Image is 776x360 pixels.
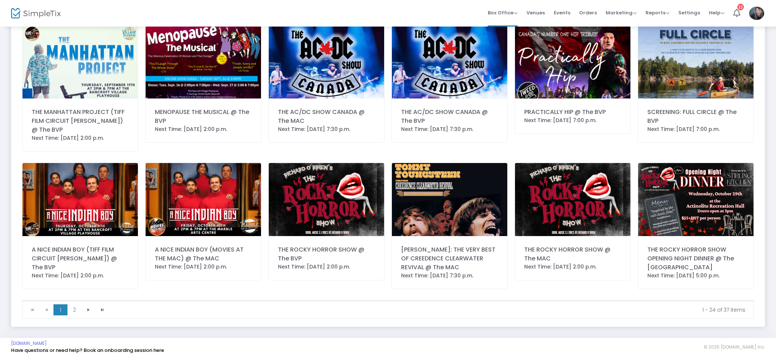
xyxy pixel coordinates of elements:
[526,3,545,22] span: Venues
[53,304,67,315] span: Page 1
[278,125,375,133] div: Next Time: [DATE] 7:30 p.m.
[146,163,261,236] img: 63890259867495720143.png
[11,340,47,346] a: [DOMAIN_NAME]
[524,245,621,263] div: THE ROCKY HORROR SHOW @ The MAC
[524,117,621,124] div: Next Time: [DATE] 7:00 p.m.
[704,344,765,350] span: © 2025 [DOMAIN_NAME] Inc.
[647,125,744,133] div: Next Time: [DATE] 7:00 p.m.
[278,245,375,263] div: THE ROCKY HORROR SHOW @ The BVP
[401,125,498,133] div: Next Time: [DATE] 7:30 p.m.
[401,245,498,272] div: [PERSON_NAME]: THE VERY BEST OF CREEDENCE CLEARWATER REVIVAL @ The MAC
[22,301,754,301] div: Data table
[67,304,81,315] span: Page 2
[638,163,754,236] img: 63884756819658463812.png
[22,26,138,98] img: 63890219559646215639.png
[709,9,724,16] span: Help
[515,26,630,98] img: 6387686905167420432025SeasonGraphics.png
[155,125,252,133] div: Next Time: [DATE] 2:00 p.m.
[392,26,507,98] img: 638748031448562123Screenshot2025-02-10at11.51.37AM.png
[401,272,498,280] div: Next Time: [DATE] 7:30 p.m.
[278,108,375,125] div: THE AC/DC SHOW CANADA @ The MAC
[554,3,570,22] span: Events
[146,26,261,98] img: 6388880834268232552025SeasonGraphics-2.png
[269,163,384,236] img: 6386588879150974492025seasonPosters.png
[488,9,518,16] span: Box Office
[515,163,630,236] img: 6386588875153684812025seasonPosters.png
[86,307,91,313] span: Go to the next page
[22,163,138,236] img: 63890220110717911140.png
[32,245,129,272] div: A NICE INDIAN BOY (TIFF FILM CIRCUIT [PERSON_NAME]) @ The BVP
[647,272,744,280] div: Next Time: [DATE] 5:00 p.m.
[647,108,744,125] div: SCREENING: FULL CIRCLE @ The BVP
[638,26,754,98] img: EventPageHeader.jpg
[32,272,129,280] div: Next Time: [DATE] 2:00 p.m.
[269,26,384,98] img: Screenshot2025-02-10at11.51.37AM.png
[678,3,700,22] span: Settings
[645,9,669,16] span: Reports
[647,245,744,272] div: THE ROCKY HORROR SHOW OPENING NIGHT DINNER @ The [GEOGRAPHIC_DATA]
[11,347,164,354] a: Have questions or need help? Book an onboarding session here
[95,304,109,315] span: Go to the last page
[278,263,375,271] div: Next Time: [DATE] 2:00 p.m.
[737,4,744,10] div: 11
[115,306,745,314] kendo-pager-info: 1 - 24 of 37 items
[524,108,621,117] div: PRACTICALLY HIP @ The BVP
[155,245,252,263] div: A NICE INDIAN BOY (MOVIES AT THE MAC) @ The MAC
[579,3,597,22] span: Orders
[524,263,621,271] div: Next Time: [DATE] 2:00 p.m.
[155,263,252,271] div: Next Time: [DATE] 2:00 p.m.
[155,108,252,125] div: MENOPAUSE THE MUSICAL @ The BVP
[606,9,637,16] span: Marketing
[32,134,129,142] div: Next Time: [DATE] 2:00 p.m.
[32,108,129,134] div: THE MANHATTAN PROJECT (TIFF FILM CIRCUIT [PERSON_NAME]) @ The BVP
[100,307,105,313] span: Go to the last page
[392,163,507,236] img: 63877746388746710927.png
[401,108,498,125] div: THE AC/DC SHOW CANADA @ The BVP
[81,304,95,315] span: Go to the next page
